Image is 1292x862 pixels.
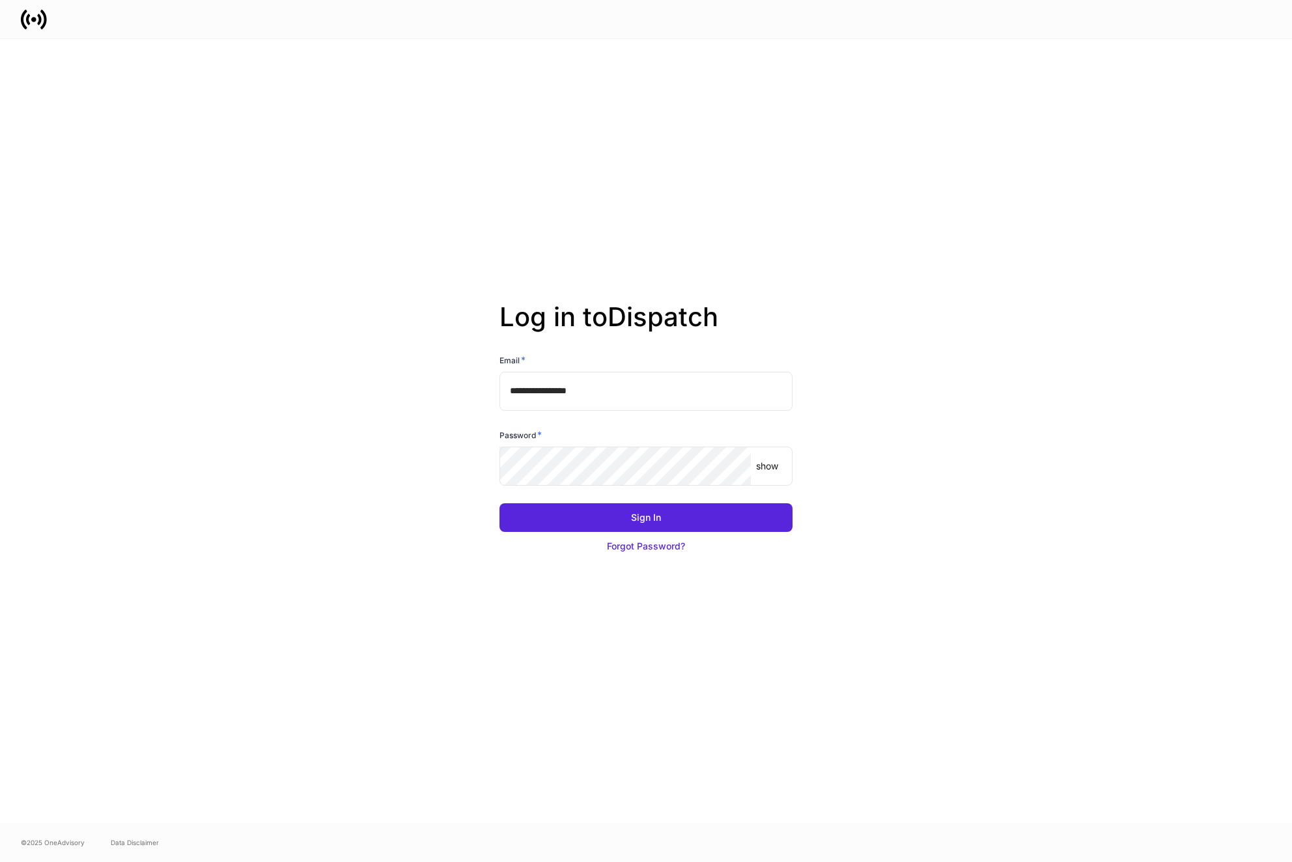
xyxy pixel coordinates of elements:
h6: Password [499,428,542,441]
h2: Log in to Dispatch [499,301,793,354]
a: Data Disclaimer [111,837,159,848]
div: Sign In [631,511,661,524]
p: show [756,460,778,473]
div: Forgot Password? [607,540,685,553]
span: © 2025 OneAdvisory [21,837,85,848]
h6: Email [499,354,526,367]
button: Forgot Password? [499,532,793,561]
button: Sign In [499,503,793,532]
